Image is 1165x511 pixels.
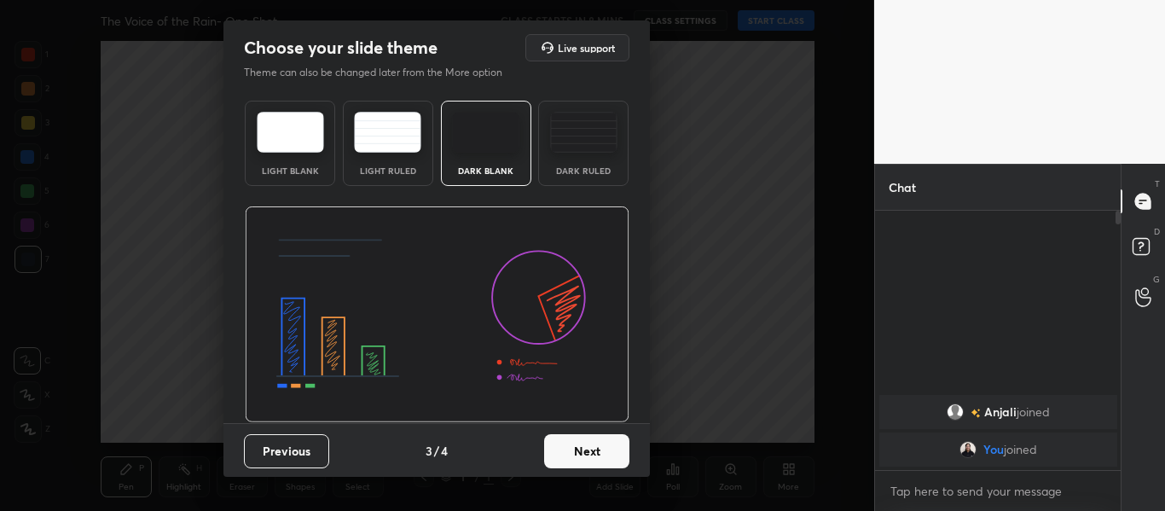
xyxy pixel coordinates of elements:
span: joined [1017,405,1050,419]
button: Previous [244,434,329,468]
img: lightRuledTheme.5fabf969.svg [354,112,421,153]
img: darkThemeBanner.d06ce4a2.svg [245,206,629,423]
img: darkTheme.f0cc69e5.svg [452,112,519,153]
div: Dark Ruled [549,166,617,175]
p: G [1153,273,1160,286]
h2: Choose your slide theme [244,37,438,59]
img: lightTheme.e5ed3b09.svg [257,112,324,153]
img: darkRuledTheme.de295e13.svg [550,112,617,153]
p: D [1154,225,1160,238]
h4: 4 [441,442,448,460]
h5: Live support [558,43,615,53]
span: joined [1004,443,1037,456]
span: Anjali [984,405,1017,419]
button: Next [544,434,629,468]
h4: 3 [426,442,432,460]
img: default.png [947,404,964,421]
p: Chat [875,165,930,210]
h4: / [434,442,439,460]
img: no-rating-badge.077c3623.svg [971,409,981,418]
p: T [1155,177,1160,190]
div: grid [875,392,1122,470]
div: Light Ruled [354,166,422,175]
span: You [983,443,1004,456]
p: Theme can also be changed later from the More option [244,65,520,80]
div: Light Blank [256,166,324,175]
div: Dark Blank [452,166,520,175]
img: 6783db07291b471096590914f250cd27.jpg [959,441,977,458]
